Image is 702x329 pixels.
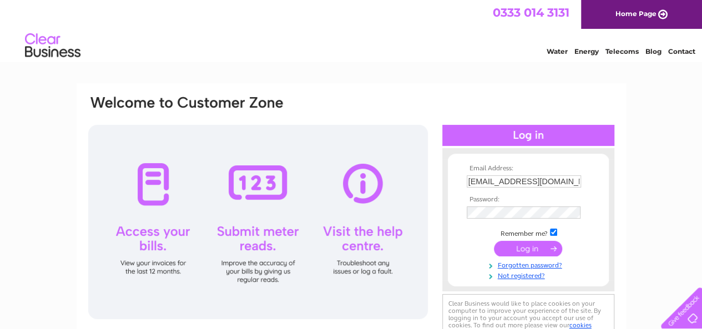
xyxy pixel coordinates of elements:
a: Contact [668,47,695,55]
a: Energy [574,47,599,55]
img: logo.png [24,29,81,63]
a: Telecoms [605,47,639,55]
div: Clear Business is a trading name of Verastar Limited (registered in [GEOGRAPHIC_DATA] No. 3667643... [89,6,614,54]
a: Forgotten password? [467,259,593,270]
a: Water [547,47,568,55]
th: Password: [464,196,593,204]
a: 0333 014 3131 [493,6,569,19]
input: Submit [494,241,562,256]
td: Remember me? [464,227,593,238]
a: Not registered? [467,270,593,280]
th: Email Address: [464,165,593,173]
a: Blog [645,47,661,55]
